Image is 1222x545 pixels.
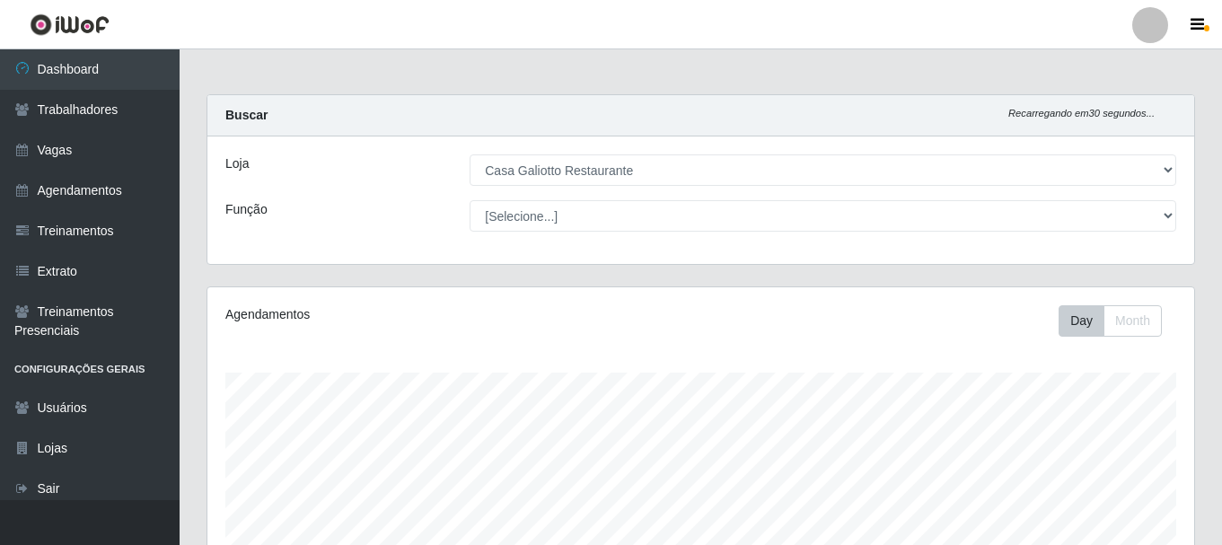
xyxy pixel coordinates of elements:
[225,154,249,173] label: Loja
[225,108,268,122] strong: Buscar
[225,200,268,219] label: Função
[1059,305,1176,337] div: Toolbar with button groups
[1059,305,1104,337] button: Day
[1103,305,1162,337] button: Month
[1059,305,1162,337] div: First group
[30,13,110,36] img: CoreUI Logo
[1008,108,1155,119] i: Recarregando em 30 segundos...
[225,305,606,324] div: Agendamentos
